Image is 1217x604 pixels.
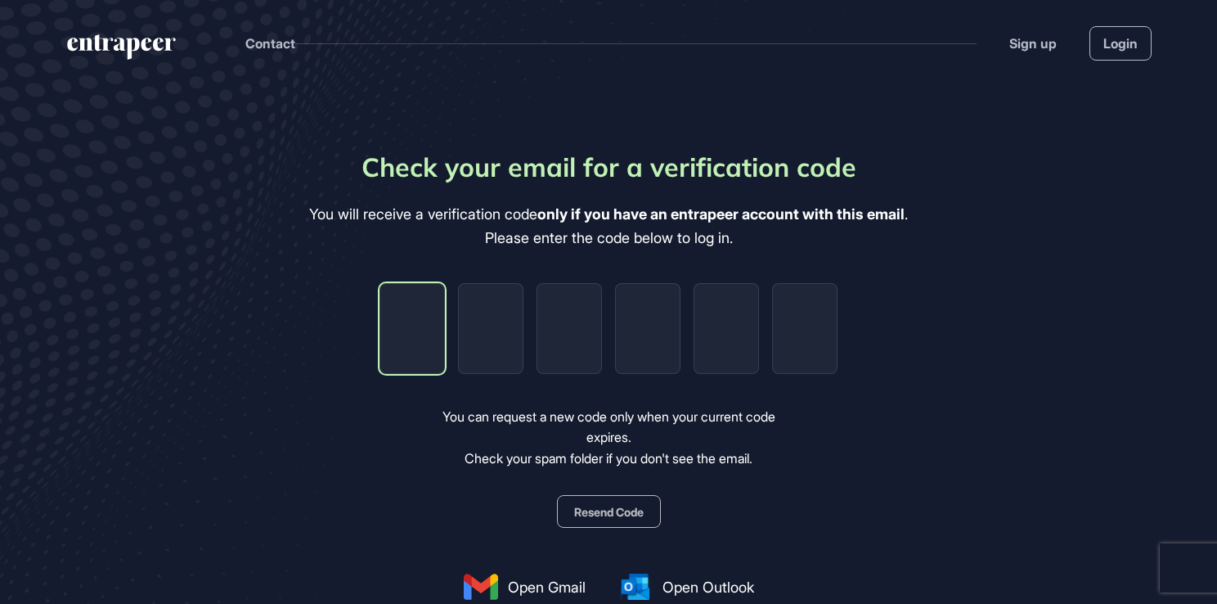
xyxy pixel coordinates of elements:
[65,34,177,65] a: entrapeer-logo
[557,495,661,528] button: Resend Code
[362,147,856,187] div: Check your email for a verification code
[420,407,798,470] div: You can request a new code only when your current code expires. Check your spam folder if you don...
[245,33,295,54] button: Contact
[309,203,908,250] div: You will receive a verification code . Please enter the code below to log in.
[1009,34,1057,53] a: Sign up
[537,205,905,223] b: only if you have an entrapeer account with this email
[508,576,586,598] span: Open Gmail
[618,574,754,600] a: Open Outlook
[464,574,586,600] a: Open Gmail
[1089,26,1152,61] a: Login
[662,576,754,598] span: Open Outlook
